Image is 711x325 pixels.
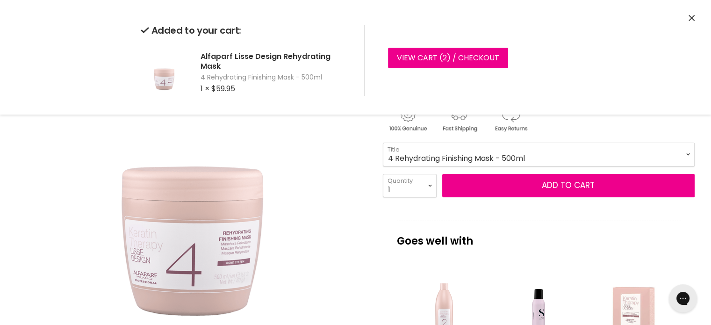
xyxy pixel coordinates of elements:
img: Alfaparf Lisse Design Rehydrating Mask [141,49,187,96]
p: Goes well with [397,221,681,252]
span: 1 × [201,83,209,94]
button: Add to cart [442,174,695,197]
select: Quantity [383,174,437,197]
a: View cart (2) / Checkout [388,48,508,68]
button: Close [689,14,695,23]
h2: Added to your cart: [141,25,349,36]
h2: Alfaparf Lisse Design Rehydrating Mask [201,51,349,71]
iframe: Gorgias live chat messenger [664,281,702,316]
span: $59.95 [211,83,235,94]
img: genuine.gif [383,105,432,133]
span: 2 [443,52,447,63]
img: shipping.gif [434,105,484,133]
img: returns.gif [486,105,535,133]
span: 4 Rehydrating Finishing Mask - 500ml [201,73,349,82]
